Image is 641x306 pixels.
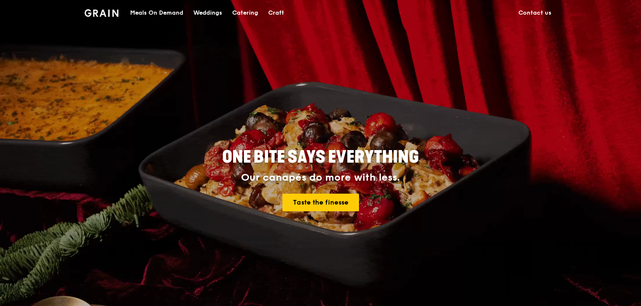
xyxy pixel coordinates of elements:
[263,0,289,26] a: Craft
[282,194,359,211] a: Taste the finesse
[513,0,556,26] a: Contact us
[232,0,258,26] div: Catering
[193,0,222,26] div: Weddings
[170,172,471,184] div: Our canapés do more with less.
[227,0,263,26] a: Catering
[130,0,183,26] div: Meals On Demand
[222,147,419,167] span: ONE BITE SAYS EVERYTHING
[268,0,284,26] div: Craft
[85,9,118,17] img: Grain
[188,0,227,26] a: Weddings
